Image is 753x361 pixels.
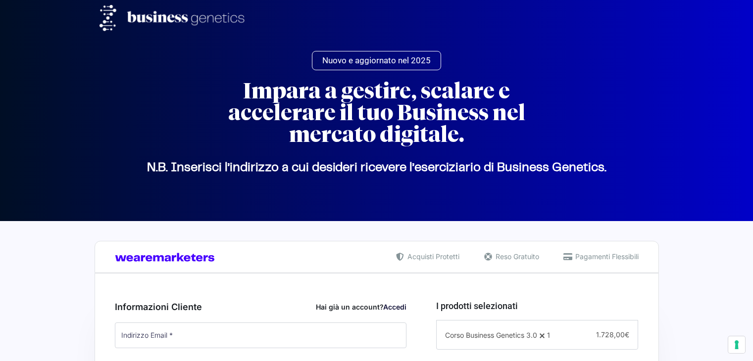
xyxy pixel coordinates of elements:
h3: I prodotti selezionati [436,299,638,313]
a: Nuovo e aggiornato nel 2025 [312,51,441,70]
span: 1 [547,331,550,339]
a: Accedi [383,303,406,311]
div: Hai già un account? [316,302,406,312]
span: Corso Business Genetics 3.0 [445,331,537,339]
span: 1.728,00 [596,330,629,339]
input: Indirizzo Email * [115,322,407,348]
span: Acquisti Protetti [405,251,459,262]
button: Le tue preferenze relative al consenso per le tecnologie di tracciamento [728,336,745,353]
span: Reso Gratuito [493,251,539,262]
span: Pagamenti Flessibili [573,251,639,262]
h3: Informazioni Cliente [115,300,407,314]
span: Nuovo e aggiornato nel 2025 [322,56,431,65]
h2: Impara a gestire, scalare e accelerare il tuo Business nel mercato digitale. [199,80,555,145]
span: € [625,330,629,339]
